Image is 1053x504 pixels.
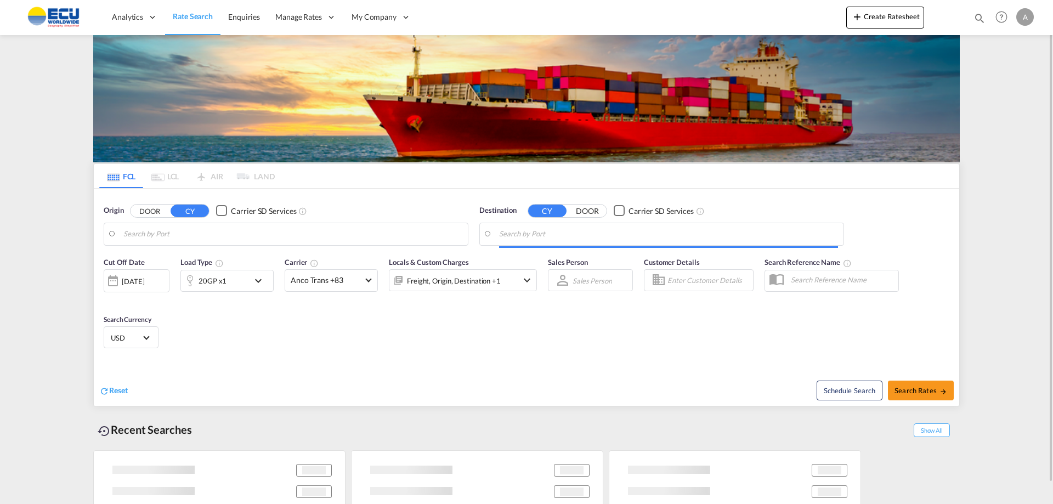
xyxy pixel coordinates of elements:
span: Load Type [180,258,224,267]
md-icon: The selected Trucker/Carrierwill be displayed in the rate results If the rates are from another f... [310,259,319,268]
button: Search Ratesicon-arrow-right [888,381,954,400]
md-icon: Your search will be saved by the below given name [843,259,852,268]
button: CY [171,205,209,217]
md-icon: icon-chevron-down [252,274,270,287]
md-select: Select Currency: $ USDUnited States Dollar [110,330,152,346]
div: A [1016,8,1034,26]
span: Show All [914,423,950,437]
md-pagination-wrapper: Use the left and right arrow keys to navigate between tabs [99,164,275,188]
md-icon: icon-refresh [99,386,109,396]
span: Locals & Custom Charges [389,258,469,267]
div: Carrier SD Services [231,206,296,217]
button: CY [528,205,567,217]
span: My Company [352,12,397,22]
input: Search Reference Name [785,271,898,288]
md-icon: Unchecked: Search for CY (Container Yard) services for all selected carriers.Checked : Search for... [298,207,307,216]
md-icon: icon-information-outline [215,259,224,268]
button: icon-plus 400-fgCreate Ratesheet [846,7,924,29]
md-icon: icon-arrow-right [939,388,947,395]
md-checkbox: Checkbox No Ink [614,205,694,217]
md-icon: icon-plus 400-fg [851,10,864,23]
div: Carrier SD Services [629,206,694,217]
span: Rate Search [173,12,213,21]
div: Recent Searches [93,417,196,442]
div: [DATE] [122,276,144,286]
span: Search Rates [895,386,947,395]
span: Carrier [285,258,319,267]
div: Freight Origin Destination Factory Stuffingicon-chevron-down [389,269,537,291]
span: Search Reference Name [765,258,852,267]
span: Help [992,8,1011,26]
md-icon: icon-magnify [973,12,986,24]
md-icon: icon-chevron-down [520,274,534,287]
md-select: Sales Person [571,273,613,288]
img: 6cccb1402a9411edb762cf9624ab9cda.png [16,5,90,30]
div: 20GP x1icon-chevron-down [180,270,274,292]
button: Note: By default Schedule search will only considerorigin ports, destination ports and cut off da... [817,381,882,400]
input: Search by Port [499,226,838,242]
span: Analytics [112,12,143,22]
md-icon: icon-backup-restore [98,424,111,438]
span: Search Currency [104,315,151,324]
span: Destination [479,205,517,216]
span: Sales Person [548,258,588,267]
div: 20GP x1 [199,273,227,288]
span: Reset [109,386,128,395]
div: Freight Origin Destination Factory Stuffing [407,273,501,288]
span: Origin [104,205,123,216]
md-datepicker: Select [104,291,112,306]
img: LCL+%26+FCL+BACKGROUND.png [93,35,960,162]
input: Enter Customer Details [667,272,750,288]
md-checkbox: Checkbox No Ink [216,205,296,217]
span: Cut Off Date [104,258,145,267]
md-tab-item: FCL [99,164,143,188]
div: Help [992,8,1016,27]
span: Anco Trans +83 [291,275,362,286]
div: icon-magnify [973,12,986,29]
span: USD [111,333,141,343]
div: Origin DOOR CY Checkbox No InkUnchecked: Search for CY (Container Yard) services for all selected... [94,189,959,406]
div: icon-refreshReset [99,385,128,397]
span: Enquiries [228,12,260,21]
input: Search by Port [123,226,462,242]
span: Customer Details [644,258,699,267]
button: DOOR [568,205,607,217]
button: DOOR [131,205,169,217]
md-icon: Unchecked: Search for CY (Container Yard) services for all selected carriers.Checked : Search for... [696,207,705,216]
span: Manage Rates [275,12,322,22]
div: [DATE] [104,269,169,292]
